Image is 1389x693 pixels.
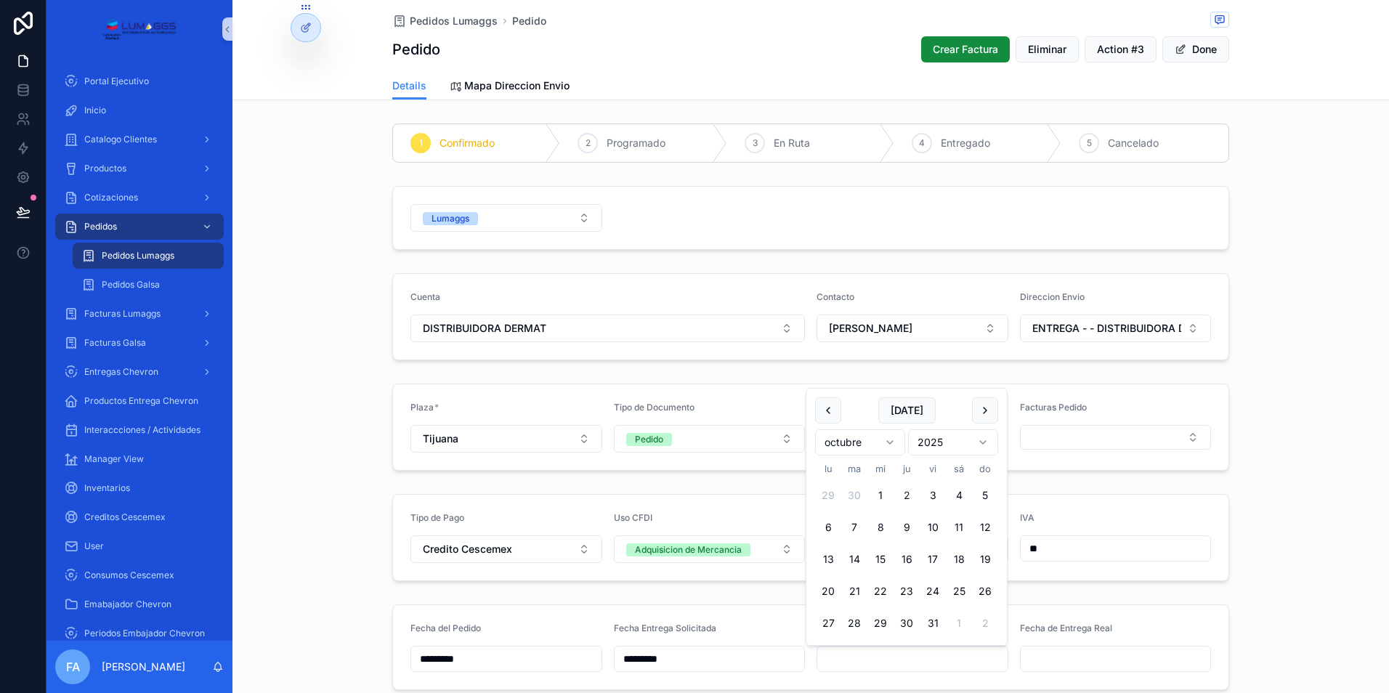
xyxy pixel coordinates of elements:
a: Creditos Cescemex [55,504,224,530]
th: jueves [894,461,920,477]
span: User [84,540,104,552]
button: Select Button [410,535,602,563]
a: Pedidos Lumaggs [392,14,498,28]
button: martes, 21 de octubre de 2025 [841,578,867,604]
span: Emabajador Chevron [84,599,171,610]
span: Cotizaciones [84,192,138,203]
p: [PERSON_NAME] [102,660,185,674]
a: Consumos Cescemex [55,562,224,588]
span: Tipo de Pago [410,512,464,523]
button: Select Button [410,204,602,232]
a: Emabajador Chevron [55,591,224,617]
button: domingo, 12 de octubre de 2025 [972,514,998,540]
div: Lumaggs [432,212,469,225]
th: miércoles [867,461,894,477]
button: domingo, 19 de octubre de 2025 [972,546,998,572]
a: Manager View [55,446,224,472]
span: Consumos Cescemex [84,570,174,581]
span: Pedidos Lumaggs [410,14,498,28]
button: domingo, 2 de noviembre de 2025 [972,610,998,636]
span: Details [392,78,426,93]
span: Cancelado [1108,136,1159,150]
th: viernes [920,461,946,477]
button: viernes, 17 de octubre de 2025 [920,546,946,572]
button: Select Button [614,535,806,563]
span: FA [66,658,80,676]
button: lunes, 29 de septiembre de 2025 [815,482,841,508]
span: Catalogo Clientes [84,134,157,145]
h1: Pedido [392,39,440,60]
button: Today, jueves, 2 de octubre de 2025 [894,482,920,508]
span: Plaza [410,402,434,413]
span: IVA [1020,512,1034,523]
span: Contacto [817,291,854,302]
span: Fecha de Entrega Real [1020,623,1112,633]
span: Fecha del Pedido [410,623,481,633]
button: Done [1162,36,1229,62]
span: Pedidos Galsa [102,279,160,291]
a: Periodos Embajador Chevron [55,620,224,647]
button: Action #3 [1085,36,1157,62]
button: viernes, 3 de octubre de 2025 [920,482,946,508]
span: Inicio [84,105,106,116]
span: Tijuana [423,431,458,446]
button: jueves, 30 de octubre de 2025 [894,610,920,636]
button: sábado, 4 de octubre de 2025 [946,482,972,508]
th: domingo [972,461,998,477]
table: octubre 2025 [815,461,998,636]
span: Pedidos [84,221,117,232]
span: Facturas Lumaggs [84,308,161,320]
button: miércoles, 8 de octubre de 2025 [867,514,894,540]
span: Periodos Embajador Chevron [84,628,205,639]
button: [DATE] [878,397,936,423]
span: Direccion Envio [1020,291,1085,302]
button: sábado, 25 de octubre de 2025 [946,578,972,604]
button: Eliminar [1016,36,1079,62]
th: martes [841,461,867,477]
span: Action #3 [1097,42,1144,57]
button: jueves, 16 de octubre de 2025 [894,546,920,572]
button: Select Button [410,425,602,453]
a: Pedidos Lumaggs [73,243,224,269]
span: Fecha Entrega Solicitada [614,623,716,633]
button: sábado, 11 de octubre de 2025 [946,514,972,540]
span: Eliminar [1028,42,1066,57]
a: Inventarios [55,475,224,501]
span: Mapa Direccion Envio [464,78,570,93]
a: Details [392,73,426,100]
button: viernes, 31 de octubre de 2025 [920,610,946,636]
button: Select Button [1020,315,1212,342]
button: sábado, 18 de octubre de 2025 [946,546,972,572]
a: Inicio [55,97,224,123]
th: lunes [815,461,841,477]
span: Manager View [84,453,144,465]
button: Select Button [410,315,805,342]
div: scrollable content [46,58,232,641]
span: 3 [753,137,758,149]
span: Pedido [512,14,546,28]
span: En Ruta [774,136,810,150]
button: sábado, 1 de noviembre de 2025 [946,610,972,636]
a: Facturas Galsa [55,330,224,356]
button: domingo, 26 de octubre de 2025 [972,578,998,604]
th: sábado [946,461,972,477]
button: Select Button [614,425,806,453]
a: Entregas Chevron [55,359,224,385]
span: [PERSON_NAME] [829,321,912,336]
a: Cotizaciones [55,185,224,211]
a: User [55,533,224,559]
button: martes, 14 de octubre de 2025 [841,546,867,572]
a: Pedidos [55,214,224,240]
span: Credito Cescemex [423,542,512,556]
span: Pedidos Lumaggs [102,250,174,262]
span: ENTREGA - - DISTRIBUIDORA DERMAT [1032,321,1182,336]
a: Productos [55,155,224,182]
span: Tipo de Documento [614,402,694,413]
a: Pedidos Galsa [73,272,224,298]
span: Creditos Cescemex [84,511,166,523]
span: 5 [1087,137,1092,149]
a: Facturas Lumaggs [55,301,224,327]
div: Adquisicion de Mercancia [635,543,742,556]
button: lunes, 6 de octubre de 2025 [815,514,841,540]
span: Productos Entrega Chevron [84,395,198,407]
